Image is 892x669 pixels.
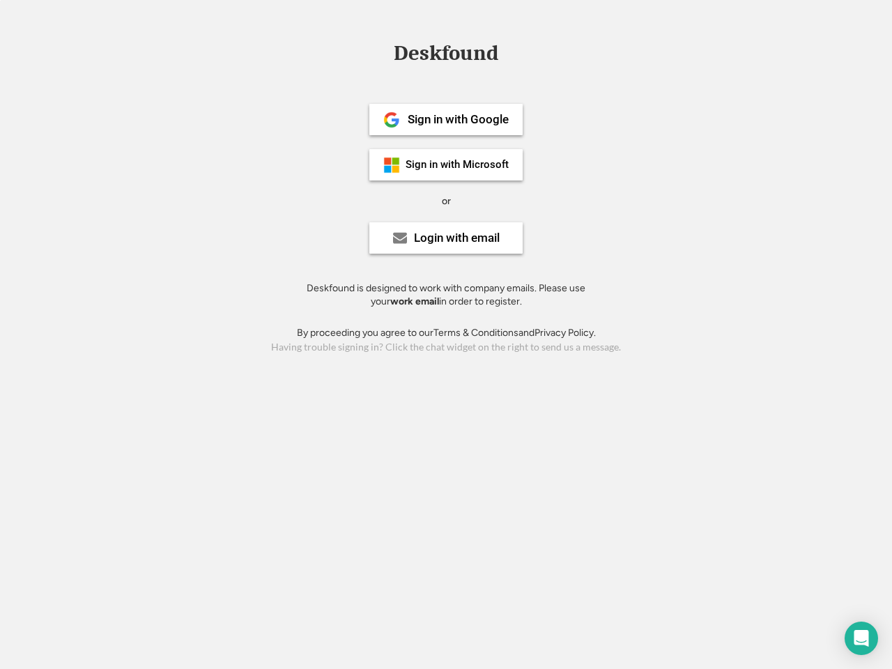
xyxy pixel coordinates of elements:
div: Sign in with Google [408,114,509,125]
img: 1024px-Google__G__Logo.svg.png [383,111,400,128]
div: Deskfound [387,43,505,64]
div: Login with email [414,232,500,244]
strong: work email [390,295,439,307]
a: Privacy Policy. [535,327,596,339]
img: ms-symbollockup_mssymbol_19.png [383,157,400,174]
div: By proceeding you agree to our and [297,326,596,340]
div: or [442,194,451,208]
div: Open Intercom Messenger [845,622,878,655]
div: Sign in with Microsoft [406,160,509,170]
a: Terms & Conditions [433,327,518,339]
div: Deskfound is designed to work with company emails. Please use your in order to register. [289,282,603,309]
